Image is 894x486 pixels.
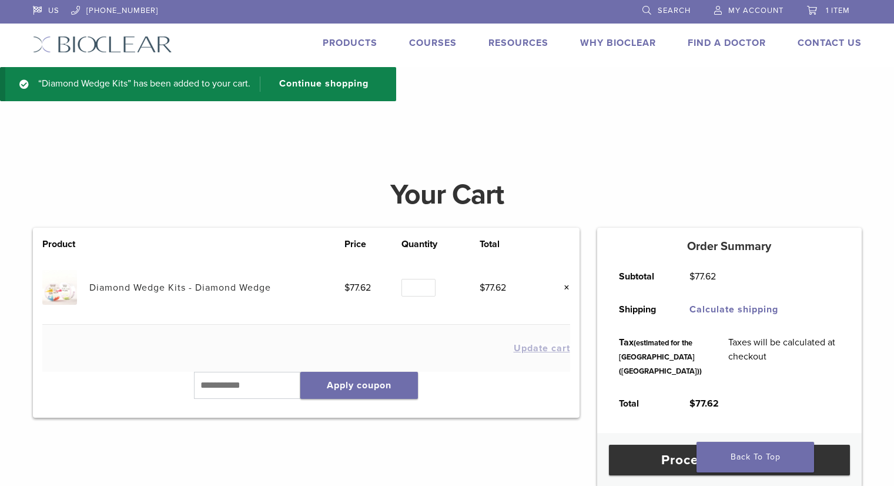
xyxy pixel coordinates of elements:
span: $ [480,282,485,294]
th: Total [480,237,537,251]
a: Find A Doctor [688,37,766,49]
button: Apply coupon [300,372,418,399]
th: Shipping [606,293,677,326]
h1: Your Cart [24,181,870,209]
small: (estimated for the [GEOGRAPHIC_DATA] ([GEOGRAPHIC_DATA])) [619,338,702,376]
a: Why Bioclear [580,37,656,49]
h5: Order Summary [597,239,862,254]
th: Price [344,237,402,251]
bdi: 77.62 [689,398,719,410]
a: Remove this item [555,280,570,295]
span: $ [689,398,695,410]
a: Resources [488,37,548,49]
bdi: 77.62 [344,282,371,294]
span: $ [344,282,350,294]
span: My Account [728,6,783,15]
img: Diamond Wedge Kits - Diamond Wedge [42,270,77,305]
span: 1 item [826,6,850,15]
th: Total [606,387,677,420]
button: Update cart [514,344,570,353]
a: Proceed to checkout [609,445,850,475]
th: Product [42,237,89,251]
th: Tax [606,326,715,387]
bdi: 77.62 [689,271,716,282]
span: Search [658,6,691,15]
img: Bioclear [33,36,172,53]
th: Quantity [401,237,479,251]
a: Back To Top [697,442,814,472]
th: Subtotal [606,260,677,293]
a: Calculate shipping [689,304,778,315]
a: Continue shopping [260,76,377,92]
a: Courses [409,37,457,49]
a: Diamond Wedge Kits - Diamond Wedge [89,282,271,294]
td: Taxes will be calculated at checkout [715,326,853,387]
span: $ [689,271,695,282]
bdi: 77.62 [480,282,506,294]
a: Products [323,37,377,49]
a: Contact Us [798,37,862,49]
